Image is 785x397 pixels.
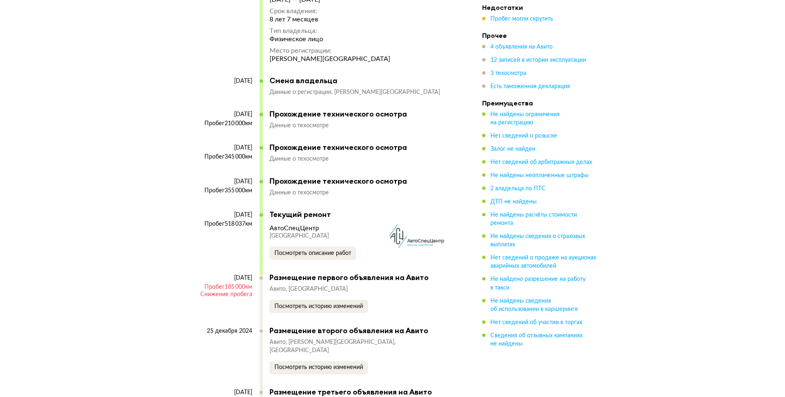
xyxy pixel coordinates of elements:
[389,224,444,248] img: logo
[490,146,535,152] span: Залог не найден
[490,173,588,178] span: Не найдены неоплаченные штрафы
[490,298,578,312] span: Не найдены сведения об использовании в каршеринге
[269,233,329,239] span: [GEOGRAPHIC_DATA]
[490,133,557,139] span: Нет сведений о розыске
[269,55,390,63] div: [PERSON_NAME][GEOGRAPHIC_DATA]
[269,76,449,85] div: Смена владельца
[490,234,585,248] span: Не найдены сведения о страховых выплатах
[269,123,329,128] span: Данные о техосмотре
[269,339,396,353] span: [PERSON_NAME][GEOGRAPHIC_DATA], [GEOGRAPHIC_DATA]
[269,210,449,219] div: Текущий ремонт
[490,16,553,22] span: Пробег могли скрутить
[269,156,329,162] span: Данные о техосмотре
[198,187,252,194] div: Пробег 355 000 км
[269,361,368,374] button: Посмотреть историю изменений
[198,274,252,282] div: [DATE]
[198,111,252,118] div: [DATE]
[198,144,252,152] div: [DATE]
[490,57,586,63] span: 12 записей в истории эксплуатации
[490,112,560,126] span: Не найдены ограничения на регистрацию
[269,110,449,119] div: Прохождение технического осмотра
[198,211,252,219] div: [DATE]
[269,47,390,55] div: Место регистрации :
[490,70,526,76] span: 3 техосмотра
[274,304,363,309] span: Посмотреть историю изменений
[269,143,449,152] div: Прохождение технического осмотра
[198,283,252,291] div: Пробег 185 000 км
[288,286,348,292] span: [GEOGRAPHIC_DATA]
[490,159,592,165] span: Нет сведений об арбитражных делах
[334,89,440,95] span: [PERSON_NAME][GEOGRAPHIC_DATA]
[269,89,334,95] span: Данные о регистрации
[269,247,356,260] button: Посмотреть описание работ
[490,186,546,191] span: 2 владельца по ПТС
[198,389,252,396] div: [DATE]
[490,44,553,50] span: 4 объявления на Авито
[269,190,329,196] span: Данные о техосмотре
[482,99,598,107] h4: Преимущества
[269,300,368,313] button: Посмотреть историю изменений
[269,326,449,335] div: Размещение второго объявления на Авито
[269,339,288,345] span: Авито
[490,212,577,226] span: Не найдены расчёты стоимости ремонта
[490,84,570,89] span: Есть таможенная декларация
[269,7,390,15] div: Срок владения :
[198,291,252,298] div: Снижение пробега
[198,120,252,127] div: Пробег 210 000 км
[490,332,583,346] span: Сведения об отзывных кампаниях не найдены
[274,364,363,370] span: Посмотреть историю изменений
[482,31,598,40] h4: Прочее
[490,199,537,205] span: ДТП не найдены
[274,250,351,256] span: Посмотреть описание работ
[198,77,252,85] div: [DATE]
[269,224,319,232] div: АвтоСпецЦентр
[490,276,586,290] span: Не найдено разрешение на работу в такси
[269,15,390,23] div: 8 лет 7 месяцев
[269,388,449,397] div: Размещение третьего объявления на Авито
[490,319,582,325] span: Нет сведений об участии в торгах
[198,178,252,185] div: [DATE]
[269,35,390,43] div: Физическое лицо
[482,3,598,12] h4: Недостатки
[198,153,252,161] div: Пробег 345 000 км
[269,286,288,292] span: Авито
[490,255,596,269] span: Нет сведений о продаже на аукционах аварийных автомобилей
[269,27,390,35] div: Тип владельца :
[269,177,449,186] div: Прохождение технического осмотра
[198,220,252,228] div: Пробег 518 037 км
[269,273,449,282] div: Размещение первого объявления на Авито
[198,327,252,335] div: 25 декабря 2024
